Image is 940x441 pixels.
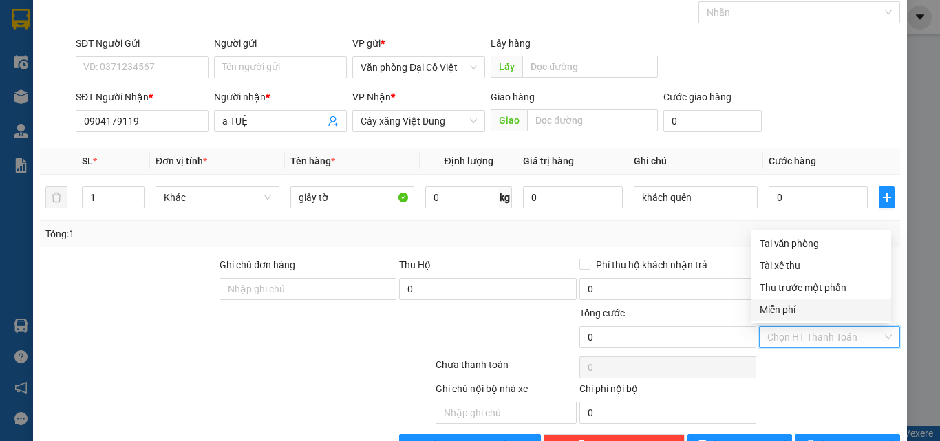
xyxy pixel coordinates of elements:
span: Tên hàng [290,155,335,166]
span: user-add [328,116,339,127]
input: Ghi chú đơn hàng [220,278,396,300]
label: Cước giao hàng [663,92,731,103]
input: Dọc đường [527,109,658,131]
span: Văn phòng Đại Cồ Việt [361,57,477,78]
div: Miễn phí [760,302,883,317]
input: Nhập ghi chú [436,402,577,424]
input: Ghi Chú [634,186,758,208]
span: Thu Hộ [399,259,431,270]
span: Đơn vị tính [156,155,207,166]
span: Giao [491,109,527,131]
div: Chưa thanh toán [434,357,578,381]
div: Chi phí nội bộ [579,381,756,402]
input: Dọc đường [522,56,658,78]
div: VP gửi [352,36,485,51]
div: Tại văn phòng [760,236,883,251]
label: Ghi chú đơn hàng [220,259,295,270]
span: VP Nhận [352,92,391,103]
span: Giao hàng [491,92,535,103]
span: SL [82,155,93,166]
span: Định lượng [444,155,493,166]
span: Phí thu hộ khách nhận trả [590,257,713,272]
span: Cước hàng [769,155,816,166]
span: Khác [164,187,271,208]
div: Thu trước một phần [760,280,883,295]
div: Tổng: 1 [45,226,364,241]
span: Cây xăng Việt Dung [361,111,477,131]
th: Ghi chú [628,148,763,175]
span: Lấy hàng [491,38,531,49]
input: Cước giao hàng [663,110,762,132]
div: Ghi chú nội bộ nhà xe [436,381,577,402]
div: SĐT Người Gửi [76,36,209,51]
div: Người gửi [214,36,347,51]
div: Tài xế thu [760,258,883,273]
span: Giá trị hàng [523,155,574,166]
div: SĐT Người Nhận [76,89,209,105]
span: plus [879,192,894,203]
div: Người nhận [214,89,347,105]
span: Lấy [491,56,522,78]
input: 0 [523,186,622,208]
button: delete [45,186,67,208]
span: Tổng cước [579,308,625,319]
button: plus [879,186,895,208]
input: VD: Bàn, Ghế [290,186,414,208]
span: kg [498,186,512,208]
